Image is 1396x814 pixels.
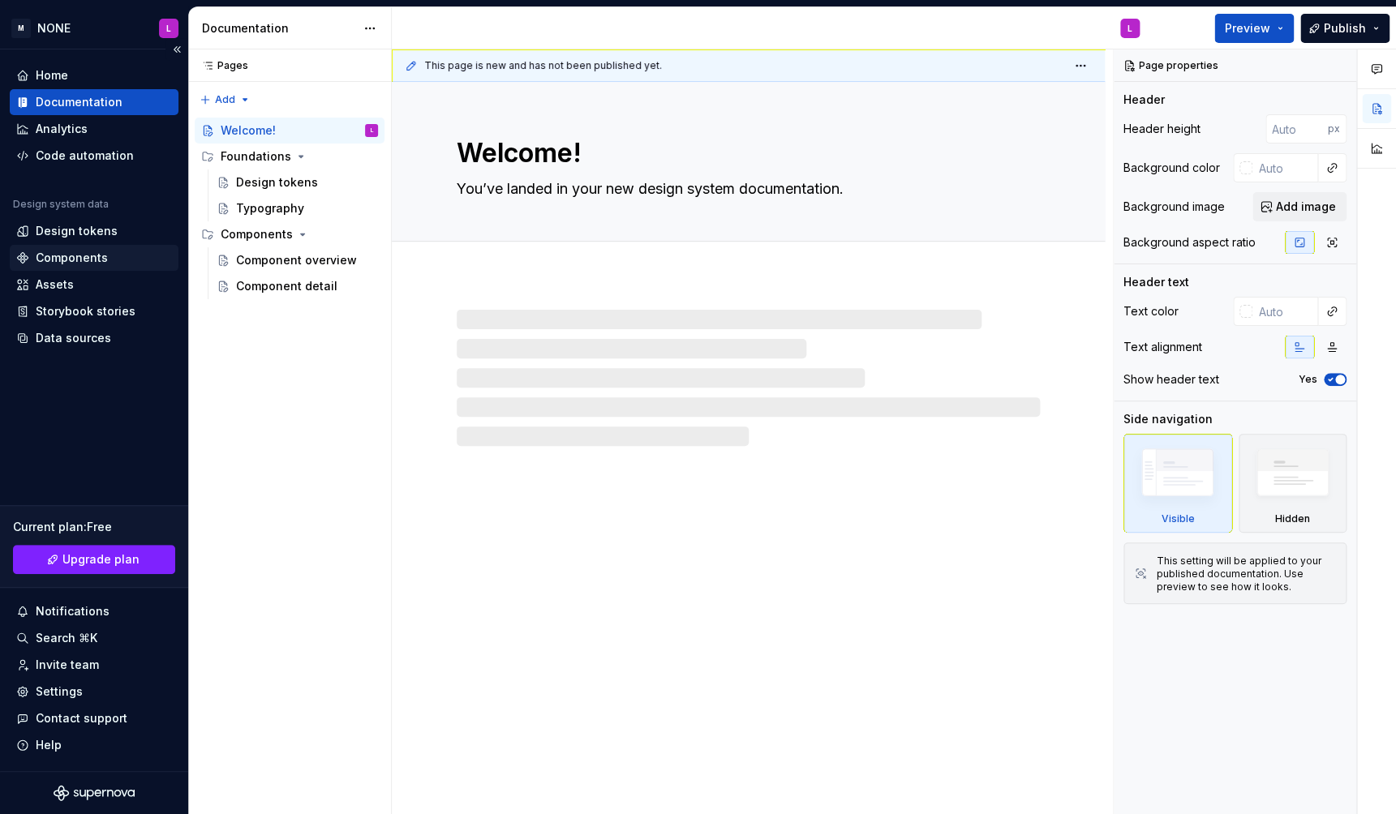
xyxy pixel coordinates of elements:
[1123,411,1213,427] div: Side navigation
[10,679,178,705] a: Settings
[236,278,337,294] div: Component detail
[165,38,188,61] button: Collapse sidebar
[1265,114,1328,144] input: Auto
[1123,434,1232,533] div: Visible
[453,176,1037,202] textarea: You’ve landed in your new design system documentation.
[10,625,178,651] button: Search ⌘K
[36,657,99,673] div: Invite team
[195,59,248,72] div: Pages
[10,598,178,624] button: Notifications
[36,250,108,266] div: Components
[10,652,178,678] a: Invite team
[195,118,384,144] a: Welcome!L
[195,118,384,299] div: Page tree
[10,732,178,758] button: Help
[3,11,185,45] button: MNONEL
[1157,555,1336,593] div: This setting will be applied to your published documentation. Use preview to see how it looks.
[36,303,135,319] div: Storybook stories
[10,116,178,142] a: Analytics
[236,200,304,216] div: Typography
[1123,199,1225,215] div: Background image
[1123,121,1201,137] div: Header height
[236,252,357,268] div: Component overview
[1275,512,1310,525] div: Hidden
[62,551,140,568] span: Upgrade plan
[1252,297,1318,326] input: Auto
[10,89,178,115] a: Documentation
[10,62,178,88] a: Home
[1328,122,1340,135] p: px
[210,273,384,299] a: Component detail
[36,121,88,137] div: Analytics
[1239,434,1347,533] div: Hidden
[10,298,178,324] a: Storybook stories
[1161,512,1194,525] div: Visible
[210,195,384,221] a: Typography
[36,603,110,619] div: Notifications
[371,122,373,139] div: L
[10,705,178,731] button: Contact support
[1299,373,1317,386] label: Yes
[1128,22,1132,35] div: L
[36,223,118,239] div: Design tokens
[1324,20,1366,36] span: Publish
[1123,92,1165,108] div: Header
[453,134,1037,173] textarea: Welcome!
[202,20,355,36] div: Documentation
[36,737,62,753] div: Help
[1123,274,1189,290] div: Header text
[166,22,171,35] div: L
[1123,303,1179,319] div: Text color
[1252,192,1347,221] button: Add image
[10,245,178,271] a: Components
[54,785,135,801] svg: Supernova Logo
[1252,153,1318,182] input: Auto
[221,226,293,242] div: Components
[1276,199,1336,215] span: Add image
[10,325,178,351] a: Data sources
[10,272,178,298] a: Assets
[195,221,384,247] div: Components
[221,148,291,165] div: Foundations
[1123,234,1256,251] div: Background aspect ratio
[195,88,256,111] button: Add
[10,218,178,244] a: Design tokens
[1123,339,1202,355] div: Text alignment
[36,276,74,293] div: Assets
[210,247,384,273] a: Component overview
[13,198,109,211] div: Design system data
[236,174,318,191] div: Design tokens
[36,330,111,346] div: Data sources
[1214,14,1294,43] button: Preview
[37,20,71,36] div: NONE
[10,143,178,169] a: Code automation
[13,519,175,535] div: Current plan : Free
[36,683,83,700] div: Settings
[1300,14,1390,43] button: Publish
[221,122,276,139] div: Welcome!
[11,19,31,38] div: M
[36,710,127,726] div: Contact support
[36,94,122,110] div: Documentation
[13,545,175,574] button: Upgrade plan
[36,148,134,164] div: Code automation
[424,59,662,72] span: This page is new and has not been published yet.
[195,144,384,169] div: Foundations
[1225,20,1270,36] span: Preview
[36,630,97,646] div: Search ⌘K
[215,93,235,106] span: Add
[210,169,384,195] a: Design tokens
[36,67,68,84] div: Home
[1123,371,1219,388] div: Show header text
[1123,160,1220,176] div: Background color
